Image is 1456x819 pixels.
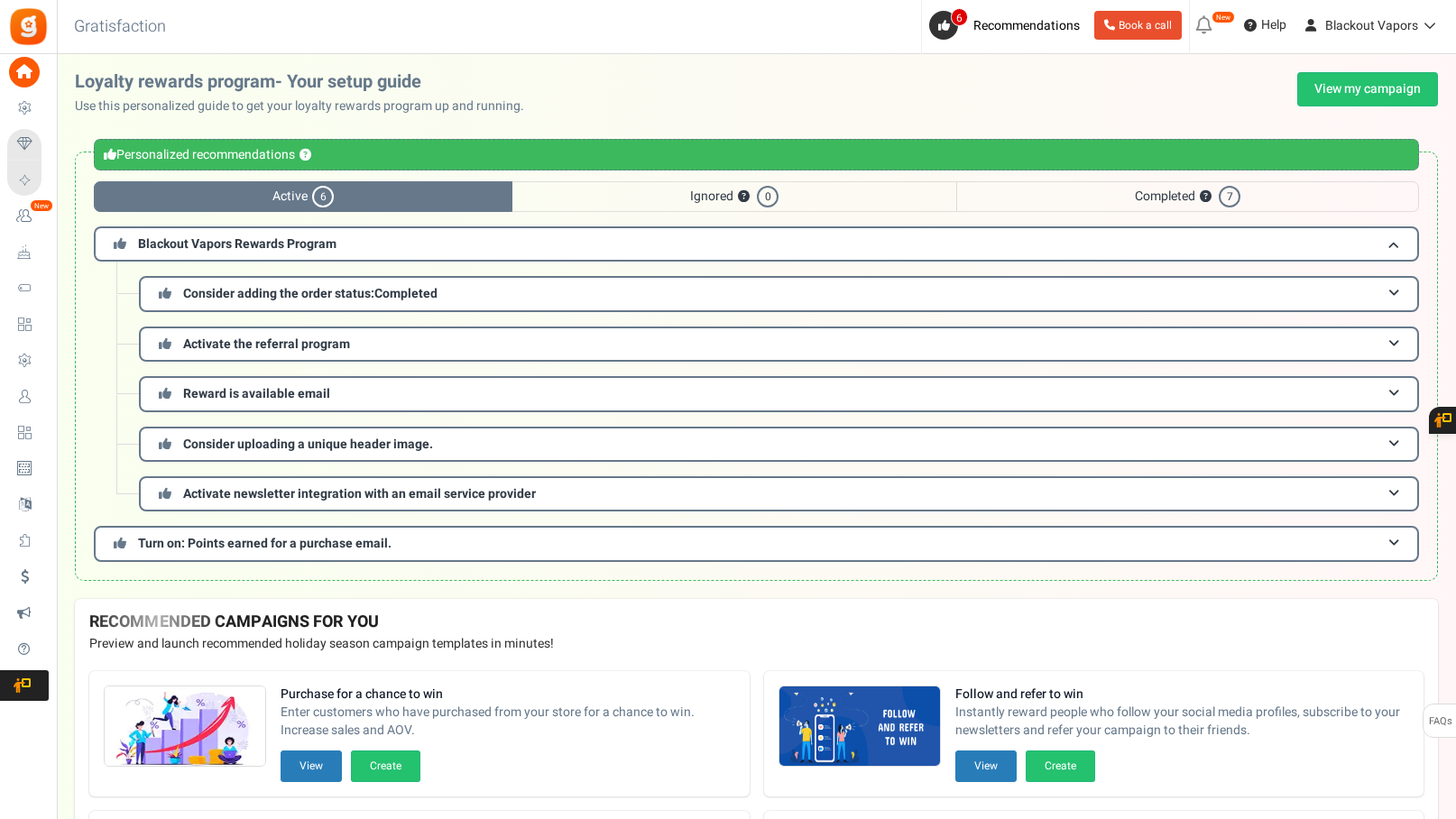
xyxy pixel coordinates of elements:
[1257,16,1286,34] span: Help
[138,235,336,253] span: Blackout Vapors Rewards Program
[183,335,350,354] span: Activate the referral program
[94,139,1419,170] div: Personalized recommendations
[89,635,1424,653] p: Preview and launch recommended holiday season campaign templates in minutes!
[75,72,539,92] h2: Loyalty rewards program- Your setup guide
[312,186,334,207] span: 6
[757,186,779,207] span: 0
[956,181,1419,212] span: Completed
[281,750,342,782] button: View
[1212,11,1235,23] em: New
[1219,186,1240,207] span: 7
[7,201,49,232] a: New
[955,704,1410,740] span: Instantly reward people who follow your social media profiles, subscribe to your newsletters and ...
[183,484,536,503] span: Activate newsletter integration with an email service provider
[94,181,512,212] span: Active
[929,11,1087,40] a: 6 Recommendations
[138,534,392,553] span: Turn on: Points earned for a purchase email.
[951,8,968,26] span: 6
[89,613,1424,631] h4: RECOMMENDED CAMPAIGNS FOR YOU
[75,97,539,115] p: Use this personalized guide to get your loyalty rewards program up and running.
[183,435,433,454] span: Consider uploading a unique header image.
[512,181,956,212] span: Ignored
[54,9,186,45] h3: Gratisfaction
[1297,72,1438,106] a: View my campaign
[351,750,420,782] button: Create
[105,686,265,768] img: Recommended Campaigns
[1094,11,1182,40] a: Book a call
[183,384,330,403] span: Reward is available email
[973,16,1080,35] span: Recommendations
[299,150,311,161] button: ?
[955,686,1410,704] strong: Follow and refer to win
[183,284,438,303] span: Consider adding the order status:
[1200,191,1212,203] button: ?
[8,6,49,47] img: Gratisfaction
[1026,750,1095,782] button: Create
[1237,11,1294,40] a: Help
[738,191,750,203] button: ?
[1325,16,1418,35] span: Blackout Vapors
[281,704,735,740] span: Enter customers who have purchased from your store for a chance to win. Increase sales and AOV.
[281,686,735,704] strong: Purchase for a chance to win
[779,686,940,768] img: Recommended Campaigns
[955,750,1017,782] button: View
[1428,704,1452,739] span: FAQs
[30,199,53,212] em: New
[374,284,438,303] span: Completed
